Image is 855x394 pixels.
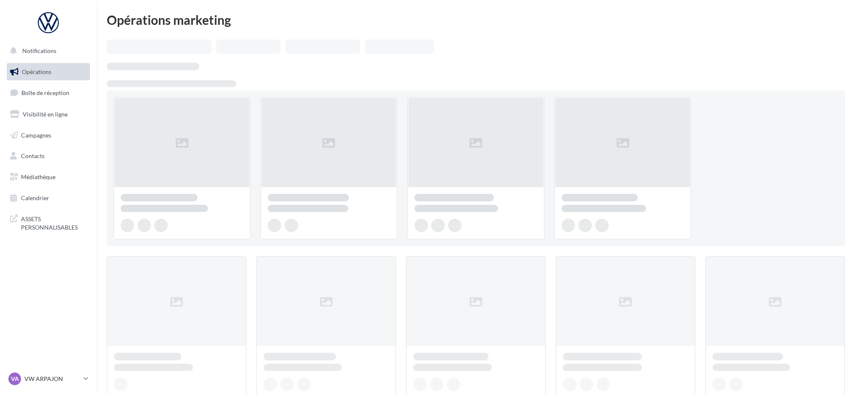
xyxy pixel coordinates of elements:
[24,375,80,383] p: VW ARPAJON
[11,375,19,383] span: VA
[21,173,55,180] span: Médiathèque
[5,147,92,165] a: Contacts
[5,127,92,144] a: Campagnes
[7,371,90,387] a: VA VW ARPAJON
[21,194,49,201] span: Calendrier
[5,210,92,235] a: ASSETS PERSONNALISABLES
[107,13,845,26] div: Opérations marketing
[21,89,69,96] span: Boîte de réception
[5,189,92,207] a: Calendrier
[22,68,51,75] span: Opérations
[5,168,92,186] a: Médiathèque
[22,47,56,54] span: Notifications
[5,63,92,81] a: Opérations
[21,213,87,231] span: ASSETS PERSONNALISABLES
[21,152,45,159] span: Contacts
[5,42,88,60] button: Notifications
[5,84,92,102] a: Boîte de réception
[21,131,51,138] span: Campagnes
[5,106,92,123] a: Visibilité en ligne
[23,111,68,118] span: Visibilité en ligne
